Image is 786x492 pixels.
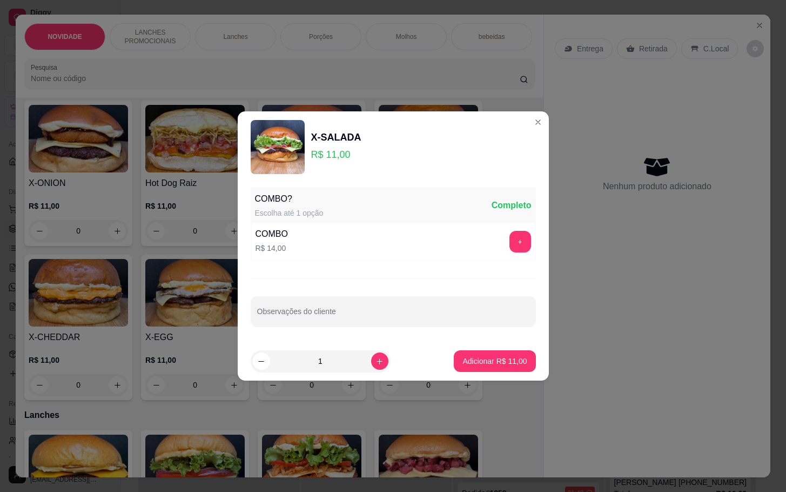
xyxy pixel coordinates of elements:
[255,192,324,205] div: COMBO?
[311,147,361,162] p: R$ 11,00
[509,231,531,252] button: add
[256,243,288,254] p: R$ 14,00
[257,310,529,321] input: Observações do cliente
[311,130,361,145] div: X-SALADA
[256,228,288,241] div: COMBO
[454,350,535,372] button: Adicionar R$ 11,00
[529,114,547,131] button: Close
[492,199,532,212] div: Completo
[251,120,305,174] img: product-image
[462,356,527,367] p: Adicionar R$ 11,00
[255,208,324,218] div: Escolha até 1 opção
[253,353,270,370] button: decrease-product-quantity
[371,353,388,370] button: increase-product-quantity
